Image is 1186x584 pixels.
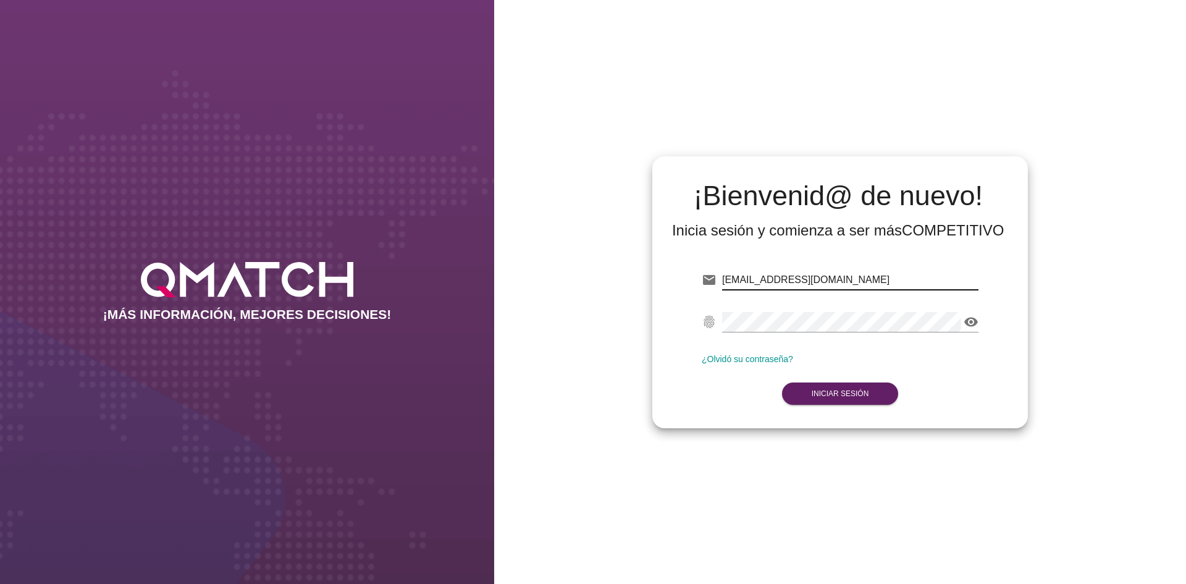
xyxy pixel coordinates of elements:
input: E-mail [722,270,978,290]
div: Inicia sesión y comienza a ser más [672,221,1004,240]
h2: ¡MÁS INFORMACIÓN, MEJORES DECISIONES! [103,307,392,322]
i: fingerprint [702,315,717,329]
button: Iniciar Sesión [782,383,899,405]
i: visibility [964,315,978,329]
strong: COMPETITIVO [902,222,1004,239]
i: email [702,273,717,287]
a: ¿Olvidó su contraseña? [702,354,793,364]
h2: ¡Bienvenid@ de nuevo! [672,181,1004,211]
strong: Iniciar Sesión [812,389,869,398]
